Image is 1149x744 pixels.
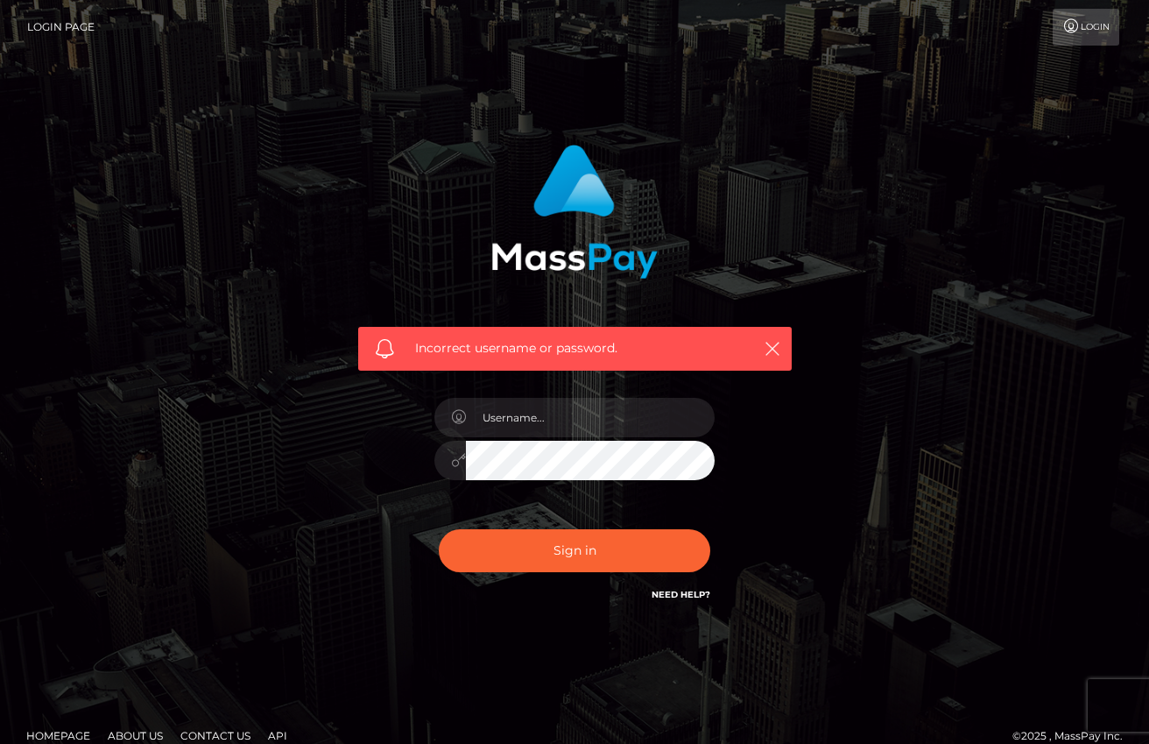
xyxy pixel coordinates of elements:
[652,589,710,600] a: Need Help?
[27,9,95,46] a: Login Page
[439,529,710,572] button: Sign in
[1053,9,1119,46] a: Login
[415,339,735,358] span: Incorrect username or password.
[466,398,715,437] input: Username...
[491,145,658,279] img: MassPay Login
